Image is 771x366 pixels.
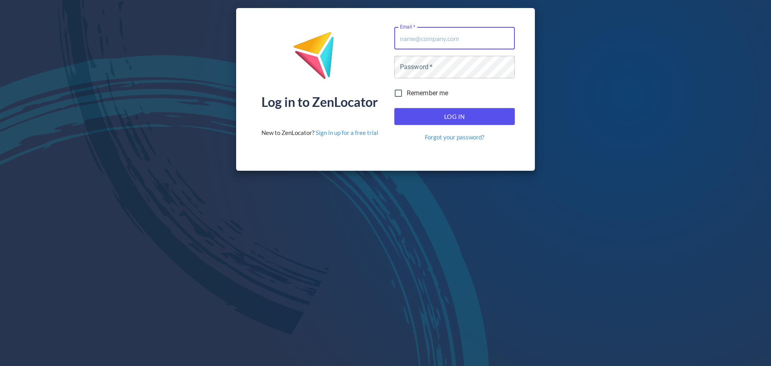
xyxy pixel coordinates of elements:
[293,31,347,86] img: ZenLocator
[407,88,449,98] span: Remember me
[394,108,515,125] button: Log In
[425,133,484,141] a: Forgot your password?
[316,129,378,136] a: Sign in up for a free trial
[394,27,515,49] input: name@company.com
[261,96,378,108] div: Log in to ZenLocator
[261,129,378,137] div: New to ZenLocator?
[403,111,506,122] span: Log In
